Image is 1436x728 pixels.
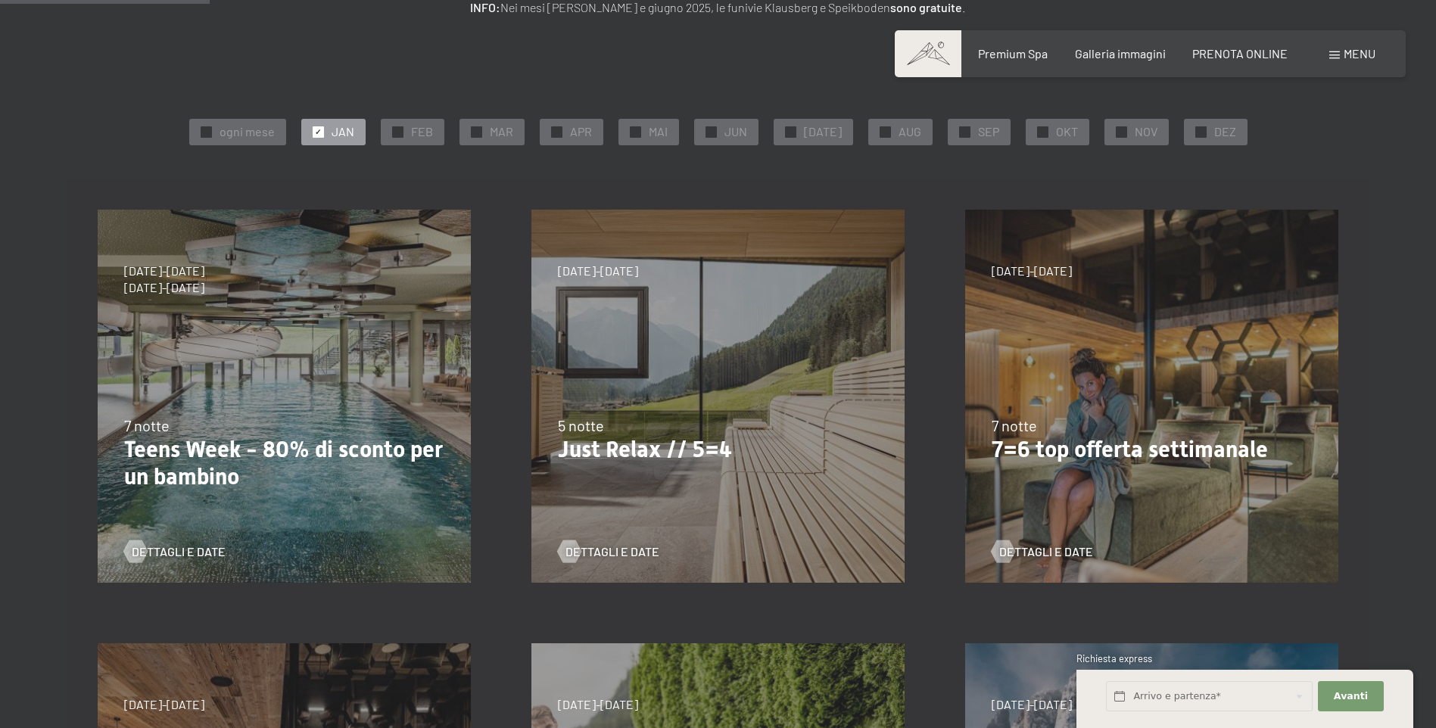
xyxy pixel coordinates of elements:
[992,696,1072,713] span: [DATE]-[DATE]
[992,543,1093,560] a: Dettagli e Date
[558,543,659,560] a: Dettagli e Date
[961,126,967,137] span: ✓
[411,123,433,140] span: FEB
[332,123,354,140] span: JAN
[558,436,878,463] p: Just Relax // 5=4
[1198,126,1204,137] span: ✓
[1318,681,1383,712] button: Avanti
[1334,689,1368,703] span: Avanti
[1135,123,1157,140] span: NOV
[1192,46,1288,61] a: PRENOTA ONLINE
[1075,46,1166,61] a: Galleria immagini
[570,123,592,140] span: APR
[999,543,1093,560] span: Dettagli e Date
[978,123,999,140] span: SEP
[565,543,659,560] span: Dettagli e Date
[1344,46,1375,61] span: Menu
[992,263,1072,279] span: [DATE]-[DATE]
[787,126,793,137] span: ✓
[1056,123,1078,140] span: OKT
[124,696,204,713] span: [DATE]-[DATE]
[490,123,513,140] span: MAR
[124,436,444,490] p: Teens Week - 80% di sconto per un bambino
[804,123,842,140] span: [DATE]
[1039,126,1045,137] span: ✓
[132,543,226,560] span: Dettagli e Date
[708,126,714,137] span: ✓
[1118,126,1124,137] span: ✓
[724,123,747,140] span: JUN
[649,123,668,140] span: MAI
[992,436,1312,463] p: 7=6 top offerta settimanale
[220,123,275,140] span: ogni mese
[992,416,1037,434] span: 7 notte
[978,46,1048,61] a: Premium Spa
[899,123,921,140] span: AUG
[203,126,209,137] span: ✓
[124,279,204,296] span: [DATE]-[DATE]
[558,696,638,713] span: [DATE]-[DATE]
[632,126,638,137] span: ✓
[473,126,479,137] span: ✓
[124,416,170,434] span: 7 notte
[553,126,559,137] span: ✓
[558,263,638,279] span: [DATE]-[DATE]
[1214,123,1236,140] span: DEZ
[315,126,321,137] span: ✓
[558,416,604,434] span: 5 notte
[1076,652,1152,664] span: Richiesta express
[124,263,204,279] span: [DATE]-[DATE]
[124,543,226,560] a: Dettagli e Date
[882,126,888,137] span: ✓
[394,126,400,137] span: ✓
